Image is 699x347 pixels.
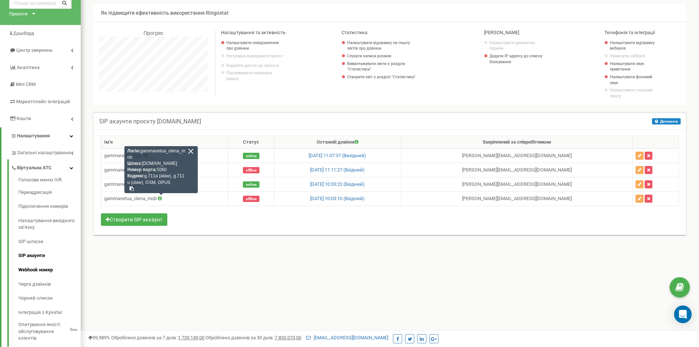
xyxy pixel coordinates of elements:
[18,177,81,185] a: Голосове меню IVR
[127,161,142,166] strong: Шлюз:
[88,335,110,340] span: 99,989%
[401,192,632,206] td: [PERSON_NAME] [EMAIL_ADDRESS][DOMAIN_NAME]
[489,40,546,51] a: Налаштувати динамічну підміну
[489,53,546,65] a: Додати IP адресу до списку блокування
[310,181,365,187] a: [DATE] 10:33:22 (Вхідний)
[229,135,274,149] th: Статус
[310,196,365,201] a: [DATE] 10:03:10 (Вхідний)
[604,30,655,35] span: Телефонія та інтеграції
[610,40,657,51] a: Налаштувати відправку вебхуків
[18,214,81,235] a: Налаштування вихідного зв’язку
[309,153,366,158] a: [DATE] 11:07:37 (Вихідний)
[347,53,419,59] a: Слухати записи розмов
[127,173,144,178] strong: Кодеки:
[124,146,198,193] div: gammanetua_olena_mob [DOMAIN_NAME] 5060 g.711a (alaw), g.711u (ulaw), GSM, OPUS
[101,135,229,149] th: Ім'я
[243,181,259,188] span: online
[226,63,283,69] a: Відкрити доступ до проєкту
[18,185,81,200] a: Переадресація
[18,263,81,277] a: Webhook номер
[16,47,52,53] span: Центр звернень
[306,335,388,340] a: [EMAIL_ADDRESS][DOMAIN_NAME]
[178,335,204,340] u: 1 739 149,00
[401,163,632,177] td: [PERSON_NAME] [EMAIL_ADDRESS][DOMAIN_NAME]
[127,148,140,153] strong: Логін:
[205,335,301,340] span: Оброблено дзвінків за 30 днів :
[101,10,229,16] span: Як підвищити ефективність використання Ringostat
[111,335,204,340] span: Оброблено дзвінків за 7 днів :
[17,116,31,121] span: Кошти
[101,177,229,192] td: gammanetua_olena
[342,30,367,35] span: Статистика
[16,82,36,87] span: Mini CRM
[652,118,681,124] button: Допомога
[243,196,259,202] span: offline
[243,167,259,173] span: offline
[226,70,283,82] p: Підтримувати командну працю
[16,99,70,104] span: Маркетплейс інтеграцій
[13,30,34,36] span: Дашборд
[610,87,657,99] a: Налаштувати голосову пошту
[226,53,283,59] p: Регулярно відвідувати проєкт
[101,213,167,226] button: Створити SIP аккаунт
[347,61,419,72] a: Вивантажувати звіти з розділу "Статистика"
[274,135,401,149] th: Останній дзвінок
[610,53,657,59] a: Увімкнути callback
[243,153,259,159] span: online
[18,319,81,342] a: Опитування якості обслуговування клієнтівBeta
[101,163,229,177] td: gammanetua_olga_mob
[484,30,519,35] span: [PERSON_NAME]
[610,61,657,72] a: Налаштувати звук привітання
[127,167,157,172] strong: Номер порта:
[275,335,301,340] u: 7 835 073,00
[18,306,81,320] a: Інтеграція з Kyivstar
[401,135,632,149] th: Закріплений за співробітником
[18,291,81,306] a: Чорний список
[11,144,81,159] a: Загальні налаштування
[17,149,71,156] span: Загальні налаштування
[17,65,40,70] span: Аналiтика
[221,30,285,35] span: Налаштування та активність
[18,277,81,292] a: Черга дзвінків
[101,192,229,206] td: gammanetua_olena_mob
[11,159,81,174] a: Віртуальна АТС
[674,306,692,323] div: Open Intercom Messenger
[9,11,28,18] div: Проєкти
[347,40,419,51] a: Налаштувати відправку на пошту звітів про дзвінки
[18,199,81,214] a: Підключення номерів
[610,74,657,86] a: Налаштувати фоновий звук
[18,235,81,249] a: SIP шлюзи
[99,118,201,125] h5: SIP акаунти проєкту [DOMAIN_NAME]
[226,40,283,51] a: Налаштувати повідомлення про дзвінки
[101,149,229,163] td: gammanetua_olga
[18,249,81,263] a: SIP акаунти
[310,167,365,173] a: [DATE] 11:11:27 (Вхідний)
[17,165,52,171] span: Віртуальна АТС
[347,74,419,80] a: Створити звіт у розділі "Статистика"
[143,30,163,36] span: Прогрес
[401,149,632,163] td: [PERSON_NAME] [EMAIL_ADDRESS][DOMAIN_NAME]
[401,177,632,192] td: [PERSON_NAME] [EMAIL_ADDRESS][DOMAIN_NAME]
[17,133,50,138] span: Налаштування
[1,127,81,145] a: Налаштування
